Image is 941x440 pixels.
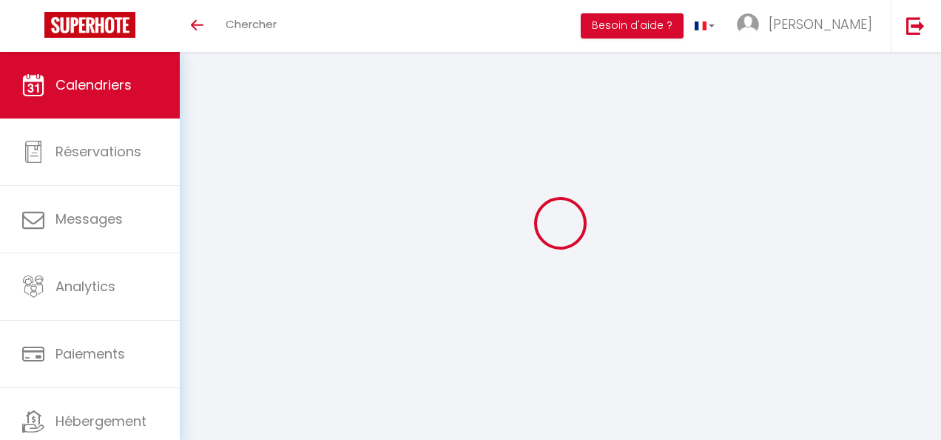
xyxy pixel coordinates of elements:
span: Hébergement [55,412,146,430]
span: Analytics [55,277,115,296]
span: Paiements [55,344,125,363]
img: Super Booking [44,12,135,38]
img: logout [906,16,925,35]
span: [PERSON_NAME] [769,15,872,33]
span: Calendriers [55,76,132,94]
span: Chercher [226,16,277,32]
span: Réservations [55,142,141,161]
span: Messages [55,210,123,228]
button: Besoin d'aide ? [581,13,684,39]
img: ... [737,13,759,36]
